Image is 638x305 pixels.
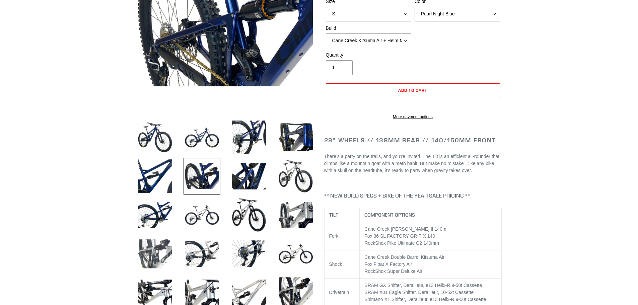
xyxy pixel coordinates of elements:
[324,208,360,222] th: TILT
[137,197,173,233] img: Load image into Gallery viewer, TILT - Complete Bike
[360,222,501,250] td: Cane Creek [PERSON_NAME] II 140m Fox 36 SL FACTORY GRIP X 140 RockShox Pike Ultimate C2 140mm
[230,235,267,272] img: Load image into Gallery viewer, TILT - Complete Bike
[324,250,360,279] td: Shock
[184,235,220,272] img: Load image into Gallery viewer, TILT - Complete Bike
[184,158,220,195] img: Load image into Gallery viewer, TILT - Complete Bike
[360,208,501,222] th: COMPONENT OPTIONS
[398,88,427,93] span: Add to cart
[326,25,411,32] label: Build
[324,137,502,144] h2: 29" Wheels // 138mm Rear // 140/150mm Front
[137,119,173,156] img: Load image into Gallery viewer, TILT - Complete Bike
[326,52,411,59] label: Quantity
[230,158,267,195] img: Load image into Gallery viewer, TILT - Complete Bike
[326,114,500,120] a: More payment options
[184,197,220,233] img: Load image into Gallery viewer, TILT - Complete Bike
[137,158,173,195] img: Load image into Gallery viewer, TILT - Complete Bike
[360,250,501,279] td: Cane Creek Double Barrel Kitsuma Air Fox Float X Factory Air RockShox Super Deluxe Air
[324,193,502,199] h4: ** NEW BUILD SPECS + BIKE OF THE YEAR SALE PRICING **
[137,235,173,272] img: Load image into Gallery viewer, TILT - Complete Bike
[230,119,267,156] img: Load image into Gallery viewer, TILT - Complete Bike
[277,235,314,272] img: Load image into Gallery viewer, TILT - Complete Bike
[184,119,220,156] img: Load image into Gallery viewer, TILT - Complete Bike
[277,158,314,195] img: Load image into Gallery viewer, TILT - Complete Bike
[326,83,500,98] button: Add to cart
[277,119,314,156] img: Load image into Gallery viewer, TILT - Complete Bike
[230,197,267,233] img: Load image into Gallery viewer, TILT - Complete Bike
[324,222,360,250] td: Fork
[324,153,502,174] p: There’s a party on the trails, and you’re invited. The Tilt is an efficient all-rounder that clim...
[277,197,314,233] img: Load image into Gallery viewer, TILT - Complete Bike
